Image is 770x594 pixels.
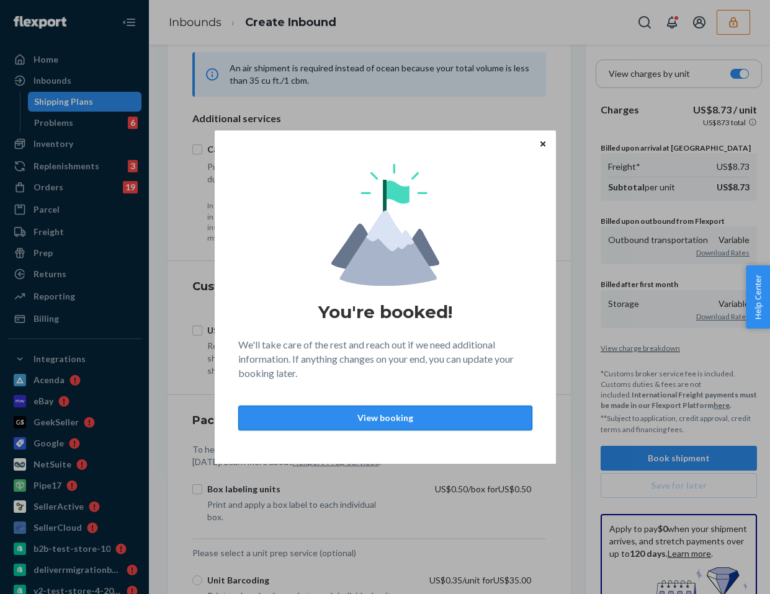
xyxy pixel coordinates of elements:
[249,412,522,424] p: View booking
[537,136,549,150] button: Close
[331,164,439,286] img: svg+xml,%3Csvg%20viewBox%3D%220%200%20174%20197%22%20fill%3D%22none%22%20xmlns%3D%22http%3A%2F%2F...
[238,406,532,430] button: View booking
[238,338,532,381] p: We'll take care of the rest and reach out if we need additional information. If anything changes ...
[318,301,452,323] h1: You're booked!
